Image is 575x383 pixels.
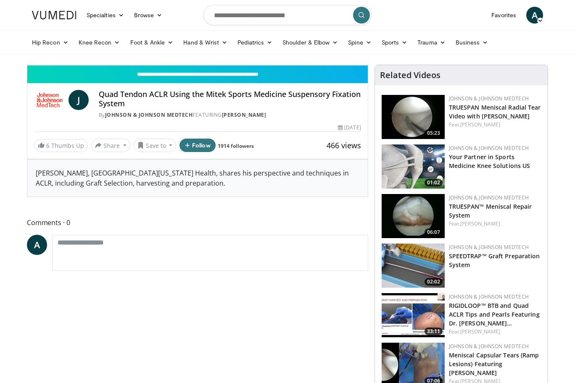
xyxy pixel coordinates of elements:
a: 01:02 [382,144,445,189]
input: Search topics, interventions [203,5,372,25]
a: Pediatrics [232,34,277,51]
a: 05:23 [382,95,445,139]
a: Johnson & Johnson MedTech [449,194,529,201]
button: Save to [134,139,177,152]
video-js: Video Player [27,65,368,66]
div: Feat. [449,121,541,129]
div: Feat. [449,220,541,228]
a: Johnson & Johnson MedTech [105,111,193,118]
div: [PERSON_NAME], [GEOGRAPHIC_DATA][US_STATE] Health, shares his perspective and techniques in ACLR,... [27,160,368,197]
img: e42d750b-549a-4175-9691-fdba1d7a6a0f.150x105_q85_crop-smart_upscale.jpg [382,194,445,238]
img: a46a2fe1-2704-4a9e-acc3-1c278068f6c4.150x105_q85_crop-smart_upscale.jpg [382,244,445,288]
a: Business [451,34,493,51]
a: Johnson & Johnson MedTech [449,95,529,102]
a: J [69,90,89,110]
img: 4bc3a03c-f47c-4100-84fa-650097507746.150x105_q85_crop-smart_upscale.jpg [382,293,445,337]
span: 06:07 [425,228,443,236]
a: SPEEDTRAP™ Graft Preparation System [449,252,540,269]
div: By FEATURING [99,111,361,119]
span: 33:11 [425,328,443,335]
img: Johnson & Johnson MedTech [34,90,65,110]
a: A [526,7,543,24]
img: a9cbc79c-1ae4-425c-82e8-d1f73baa128b.150x105_q85_crop-smart_upscale.jpg [382,95,445,139]
a: 6 Thumbs Up [34,139,88,152]
a: 1914 followers [218,142,254,150]
a: [PERSON_NAME] [222,111,266,118]
a: Browse [129,7,168,24]
a: Knee Recon [74,34,125,51]
span: 05:23 [425,129,443,137]
div: [DATE] [338,124,361,131]
span: 6 [46,142,50,150]
a: Hand & Wrist [178,34,232,51]
a: [PERSON_NAME] [460,220,500,227]
a: A [27,235,47,255]
a: [PERSON_NAME] [460,328,500,335]
a: TRUESPAN™ Meniscal Repair System [449,202,532,219]
h4: Quad Tendon ACLR Using the Mitek Sports Medicine Suspensory Fixation System [99,90,361,108]
a: Foot & Ankle [125,34,179,51]
a: 02:02 [382,244,445,288]
a: TRUESPAN Meniscal Radial Tear Video with [PERSON_NAME] [449,103,541,120]
h4: Related Videos [380,70,440,80]
span: 466 views [327,140,361,150]
a: 33:11 [382,293,445,337]
a: Johnson & Johnson MedTech [449,343,529,350]
div: Feat. [449,328,541,336]
a: 06:07 [382,194,445,238]
a: [PERSON_NAME] [460,121,500,128]
span: 02:02 [425,278,443,286]
a: Johnson & Johnson MedTech [449,293,529,300]
a: Johnson & Johnson MedTech [449,244,529,251]
a: Trauma [412,34,451,51]
a: RIGIDLOOP™ BTB and Quad ACLR Tips and Pearls Featuring Dr. [PERSON_NAME]… [449,302,540,327]
a: Johnson & Johnson MedTech [449,144,529,152]
img: VuMedi Logo [32,11,76,19]
img: 0543fda4-7acd-4b5c-b055-3730b7e439d4.150x105_q85_crop-smart_upscale.jpg [382,144,445,189]
a: Specialties [82,7,129,24]
button: Share [91,139,130,152]
span: Comments 0 [27,217,368,228]
a: Spine [343,34,376,51]
a: Hip Recon [27,34,74,51]
button: Follow [179,139,216,152]
a: Shoulder & Elbow [277,34,343,51]
a: Your Partner in Sports Medicine Knee Solutions US [449,153,530,170]
a: Sports [377,34,413,51]
span: 01:02 [425,179,443,186]
a: Favorites [486,7,521,24]
a: Meniscal Capsular Tears (Ramp Lesions) Featuring [PERSON_NAME] [449,351,539,377]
